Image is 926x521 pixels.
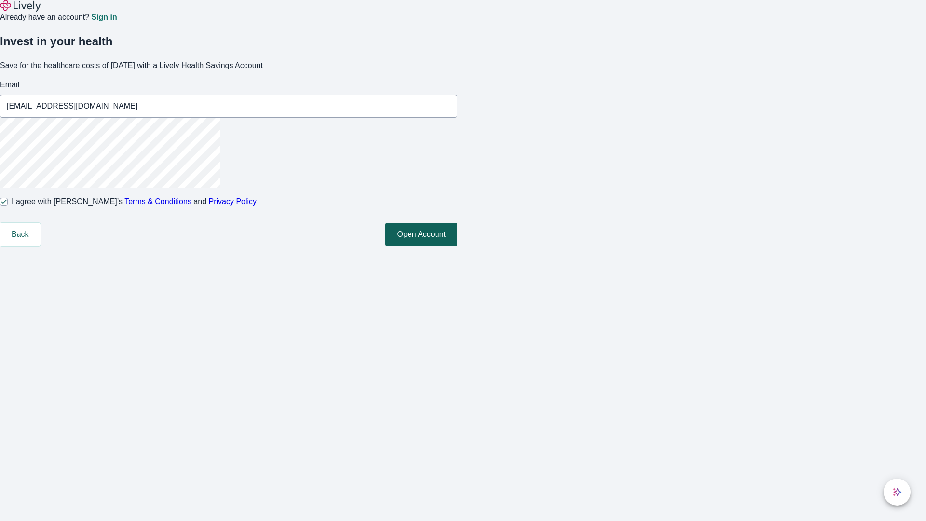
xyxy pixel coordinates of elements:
a: Privacy Policy [209,197,257,206]
a: Terms & Conditions [124,197,191,206]
button: chat [884,479,911,506]
span: I agree with [PERSON_NAME]’s and [12,196,257,207]
svg: Lively AI Assistant [892,487,902,497]
button: Open Account [385,223,457,246]
a: Sign in [91,14,117,21]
